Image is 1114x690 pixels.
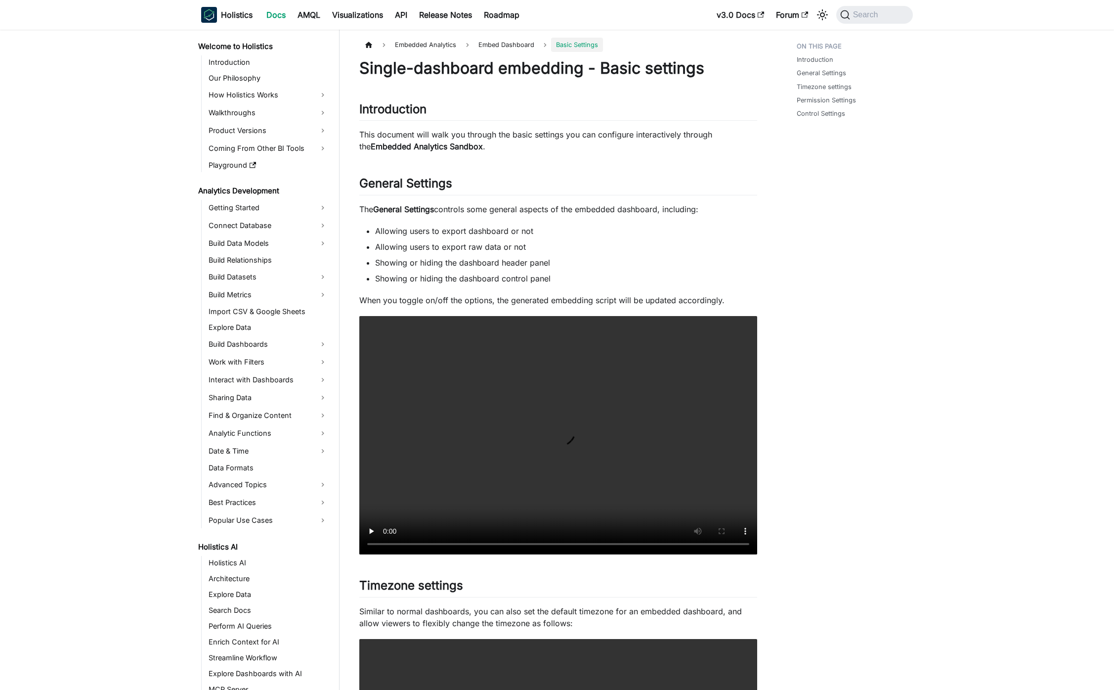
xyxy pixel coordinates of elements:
[206,321,331,334] a: Explore Data
[206,269,331,285] a: Build Datasets
[206,253,331,267] a: Build Relationships
[195,540,331,554] a: Holistics AI
[206,651,331,665] a: Streamline Workflow
[206,425,331,441] a: Analytic Functions
[206,556,331,570] a: Holistics AI
[473,38,539,52] a: Embed Dashboard
[359,129,757,152] p: This document will walk you through the basic settings you can configure interactively through the .
[359,176,757,195] h2: General Settings
[206,140,331,156] a: Coming From Other BI Tools
[195,40,331,53] a: Welcome to Holistics
[221,9,253,21] b: Holistics
[191,30,340,690] nav: Docs sidebar
[206,105,331,121] a: Walkthroughs
[206,71,331,85] a: Our Philosophy
[359,38,378,52] a: Home page
[206,55,331,69] a: Introduction
[292,7,326,23] a: AMQL
[206,477,331,493] a: Advanced Topics
[206,635,331,649] a: Enrich Context for AI
[206,390,331,406] a: Sharing Data
[201,7,217,23] img: Holistics
[359,294,757,306] p: When you toggle on/off the options, the generated embedding script will be updated accordingly.
[413,7,478,23] a: Release Notes
[206,495,331,510] a: Best Practices
[478,7,525,23] a: Roadmap
[359,203,757,215] p: The controls some general aspects of the embedded dashboard, including:
[206,603,331,617] a: Search Docs
[206,158,331,172] a: Playground
[390,38,461,52] span: Embedded Analytics
[551,38,603,52] span: Basic Settings
[375,241,757,253] li: Allowing users to export raw data or not
[375,273,757,284] li: Showing or hiding the dashboard control panel
[260,7,292,23] a: Docs
[206,461,331,475] a: Data Formats
[206,443,331,459] a: Date & Time
[359,38,757,52] nav: Breadcrumbs
[206,354,331,370] a: Work with Filters
[836,6,913,24] button: Search (Command+K)
[206,572,331,586] a: Architecture
[206,218,331,233] a: Connect Database
[797,68,846,78] a: General Settings
[850,10,884,19] span: Search
[206,588,331,601] a: Explore Data
[373,204,434,214] strong: General Settings
[375,257,757,269] li: Showing or hiding the dashboard header panel
[326,7,389,23] a: Visualizations
[206,287,331,303] a: Build Metrics
[206,305,331,319] a: Import CSV & Google Sheets
[770,7,814,23] a: Forum
[359,605,757,629] p: Similar to normal dashboards, you can also set the default timezone for an embedded dashboard, an...
[711,7,770,23] a: v3.0 Docs
[206,235,331,251] a: Build Data Models
[359,58,757,78] h1: Single-dashboard embedding - Basic settings
[478,41,534,48] span: Embed Dashboard
[206,123,331,138] a: Product Versions
[371,141,483,151] strong: Embedded Analytics Sandbox
[201,7,253,23] a: HolisticsHolisticsHolistics
[797,109,845,118] a: Control Settings
[359,316,757,555] video: Your browser does not support embedding video, but you can .
[797,82,852,92] a: Timezone settings
[206,372,331,388] a: Interact with Dashboards
[206,336,331,352] a: Build Dashboards
[206,408,331,423] a: Find & Organize Content
[797,55,833,64] a: Introduction
[206,200,331,216] a: Getting Started
[206,512,331,528] a: Popular Use Cases
[359,578,757,597] h2: Timezone settings
[814,7,830,23] button: Switch between dark and light mode (currently system mode)
[206,619,331,633] a: Perform AI Queries
[206,87,331,103] a: How Holistics Works
[797,95,856,105] a: Permission Settings
[389,7,413,23] a: API
[375,225,757,237] li: Allowing users to export dashboard or not
[195,184,331,198] a: Analytics Development
[359,102,757,121] h2: Introduction
[206,667,331,681] a: Explore Dashboards with AI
